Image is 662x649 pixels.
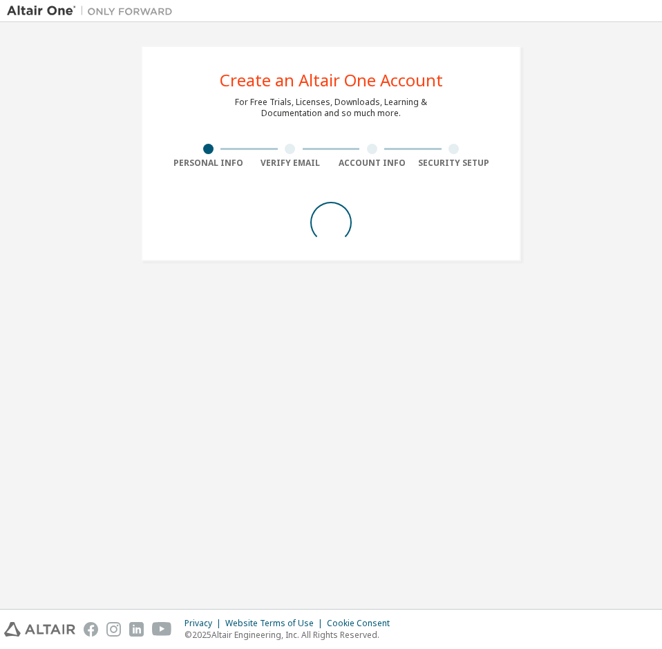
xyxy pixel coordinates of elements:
p: © 2025 Altair Engineering, Inc. All Rights Reserved. [185,629,398,641]
div: Create an Altair One Account [220,72,443,88]
img: facebook.svg [84,622,98,637]
div: Personal Info [167,158,249,169]
div: Verify Email [249,158,332,169]
div: Account Info [331,158,413,169]
img: Altair One [7,4,180,18]
div: Privacy [185,618,225,629]
div: For Free Trials, Licenses, Downloads, Learning & Documentation and so much more. [235,97,427,119]
img: linkedin.svg [129,622,144,637]
img: altair_logo.svg [4,622,75,637]
div: Security Setup [413,158,495,169]
img: youtube.svg [152,622,172,637]
div: Website Terms of Use [225,618,327,629]
div: Cookie Consent [327,618,398,629]
img: instagram.svg [106,622,121,637]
